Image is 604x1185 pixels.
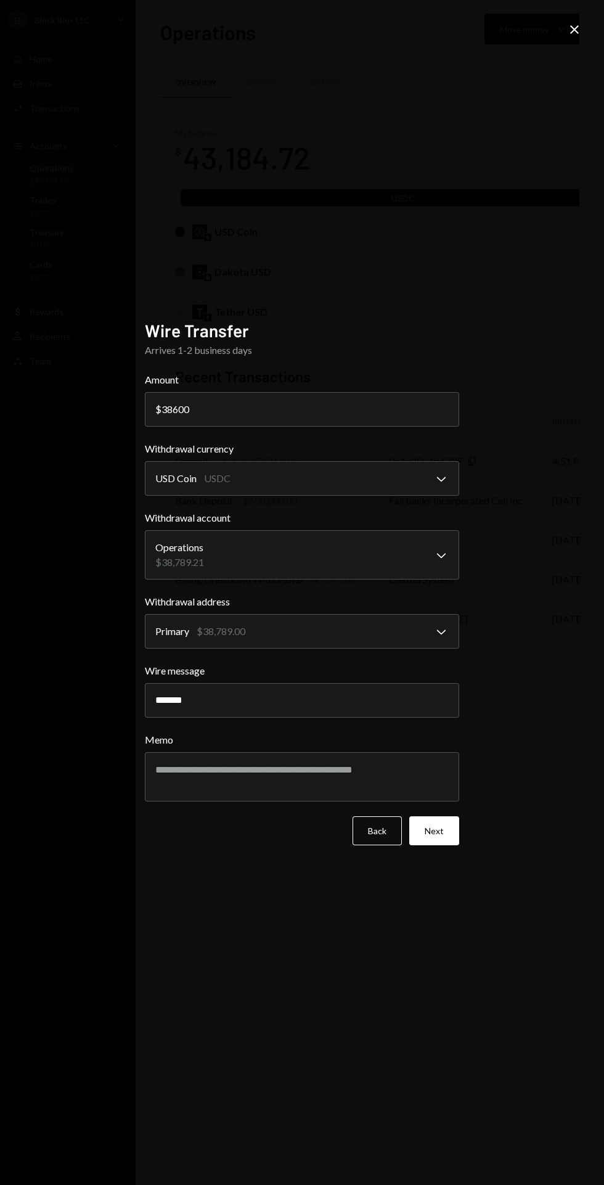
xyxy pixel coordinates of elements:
[145,530,459,580] button: Withdrawal account
[145,732,459,747] label: Memo
[145,510,459,525] label: Withdrawal account
[145,441,459,456] label: Withdrawal currency
[155,403,161,415] div: $
[145,343,459,358] div: Arrives 1-2 business days
[145,392,459,427] input: 0.00
[145,319,459,343] h2: Wire Transfer
[197,624,245,639] div: $38,789.00
[145,594,459,609] label: Withdrawal address
[353,816,402,845] button: Back
[145,614,459,649] button: Withdrawal address
[145,372,459,387] label: Amount
[409,816,459,845] button: Next
[204,471,231,486] div: USDC
[145,663,459,678] label: Wire message
[145,461,459,496] button: Withdrawal currency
